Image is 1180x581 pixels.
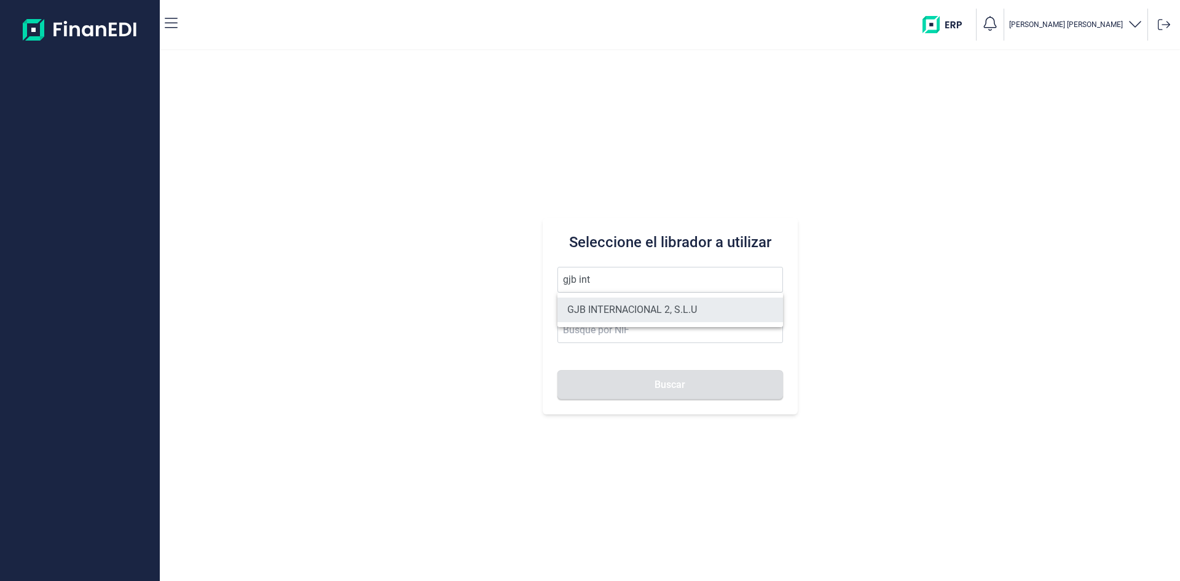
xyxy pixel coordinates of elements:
button: Buscar [557,370,783,400]
input: Seleccione la razón social [557,267,783,293]
img: erp [922,16,971,33]
button: [PERSON_NAME] [PERSON_NAME] [1009,16,1143,34]
p: [PERSON_NAME] [PERSON_NAME] [1009,20,1123,30]
h3: Seleccione el librador a utilizar [557,232,783,252]
input: Busque por NIF [557,317,783,343]
li: GJB INTERNACIONAL 2, S.L.U [557,298,783,322]
img: Logo de aplicación [23,10,138,49]
span: Buscar [655,380,685,389]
